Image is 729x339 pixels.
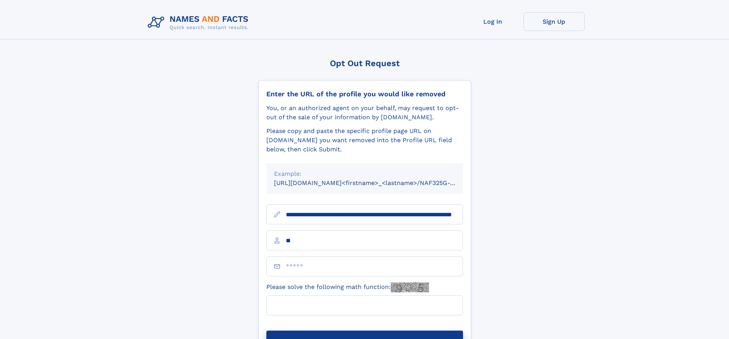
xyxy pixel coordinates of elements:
div: You, or an authorized agent on your behalf, may request to opt-out of the sale of your informatio... [266,104,463,122]
div: Please copy and paste the specific profile page URL on [DOMAIN_NAME] you want removed into the Pr... [266,127,463,154]
div: Example: [274,169,455,178]
a: Sign Up [524,12,585,31]
a: Log In [462,12,524,31]
div: Opt Out Request [258,58,471,68]
small: [URL][DOMAIN_NAME]<firstname>_<lastname>/NAF325G-xxxxxxxx [274,179,478,187]
label: Please solve the following math function: [266,282,429,292]
div: Enter the URL of the profile you would like removed [266,90,463,98]
img: Logo Names and Facts [145,12,255,33]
